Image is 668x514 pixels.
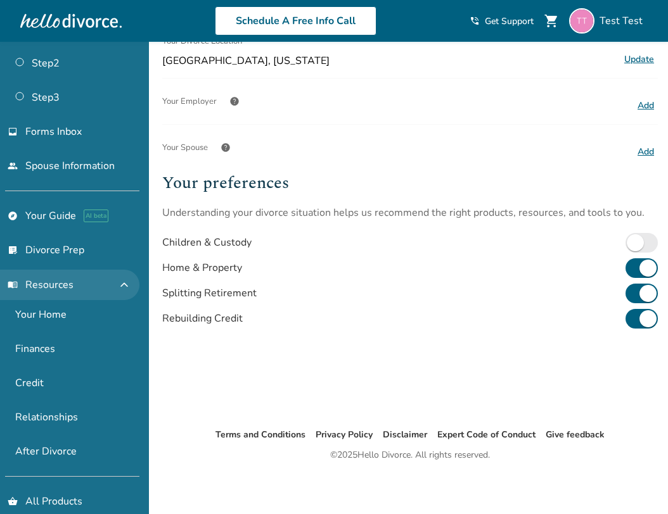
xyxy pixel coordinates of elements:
span: shopping_basket [8,496,18,506]
span: list_alt_check [8,245,18,255]
a: Expert Code of Conduct [437,429,536,441]
span: expand_less [117,277,132,292]
div: © 2025 Hello Divorce. All rights reserved. [330,448,490,463]
span: [GEOGRAPHIC_DATA], [US_STATE] [162,54,615,68]
li: Give feedback [546,427,605,442]
a: Privacy Policy [316,429,373,441]
h2: Your preferences [162,170,658,196]
span: Test Test [600,14,648,28]
span: menu_book [8,280,18,290]
div: Home & Property [162,261,242,275]
div: Splitting Retirement [162,286,257,300]
span: people [8,161,18,171]
div: Rebuilding Credit [162,311,243,325]
button: Add [634,144,658,160]
p: Understanding your divorce situation helps us recommend the right products, resources, and tools ... [162,206,658,220]
li: Disclaimer [383,427,427,442]
span: Your Employer [162,89,217,114]
img: testtesttesttee@yopmail.com [569,8,594,34]
button: Add [634,97,658,114]
span: phone_in_talk [470,16,480,26]
div: Children & Custody [162,235,252,249]
span: Get Support [485,15,534,27]
a: phone_in_talkGet Support [470,15,534,27]
span: shopping_cart [544,13,559,28]
a: Schedule A Free Info Call [215,6,376,35]
span: AI beta [84,210,108,222]
span: help [221,142,231,153]
span: explore [8,211,18,221]
a: Terms and Conditions [215,429,305,441]
span: Your Spouse [162,135,208,160]
span: inbox [8,127,18,137]
button: Update [620,51,658,68]
iframe: Chat Widget [605,453,668,514]
span: Forms Inbox [25,125,82,139]
span: help [229,96,240,106]
span: Resources [8,278,74,292]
